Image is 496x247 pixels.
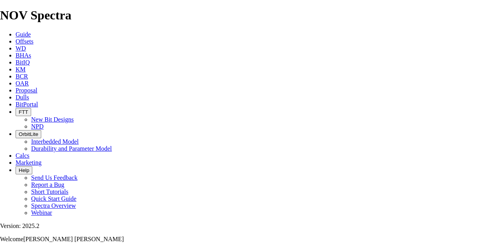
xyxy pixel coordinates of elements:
a: Send Us Feedback [31,174,77,181]
span: Help [19,167,29,173]
a: BCR [16,73,28,80]
a: Interbedded Model [31,138,79,145]
a: Offsets [16,38,33,45]
a: KM [16,66,26,73]
a: OAR [16,80,29,87]
a: Spectra Overview [31,202,76,209]
a: Calcs [16,152,30,159]
span: [PERSON_NAME] [PERSON_NAME] [23,236,124,242]
a: Quick Start Guide [31,195,76,202]
span: OrbitLite [19,131,38,137]
span: FTT [19,109,28,115]
a: NPD [31,123,44,130]
a: Guide [16,31,31,38]
a: BHAs [16,52,31,59]
a: WD [16,45,26,52]
a: BitIQ [16,59,30,66]
a: Webinar [31,209,52,216]
a: Dulls [16,94,29,101]
button: OrbitLite [16,130,41,138]
a: New Bit Designs [31,116,74,123]
a: Short Tutorials [31,188,68,195]
a: Durability and Parameter Model [31,145,112,152]
a: Marketing [16,159,42,166]
button: Help [16,166,32,174]
a: BitPortal [16,101,38,108]
button: FTT [16,108,31,116]
a: Proposal [16,87,37,94]
a: Report a Bug [31,181,64,188]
